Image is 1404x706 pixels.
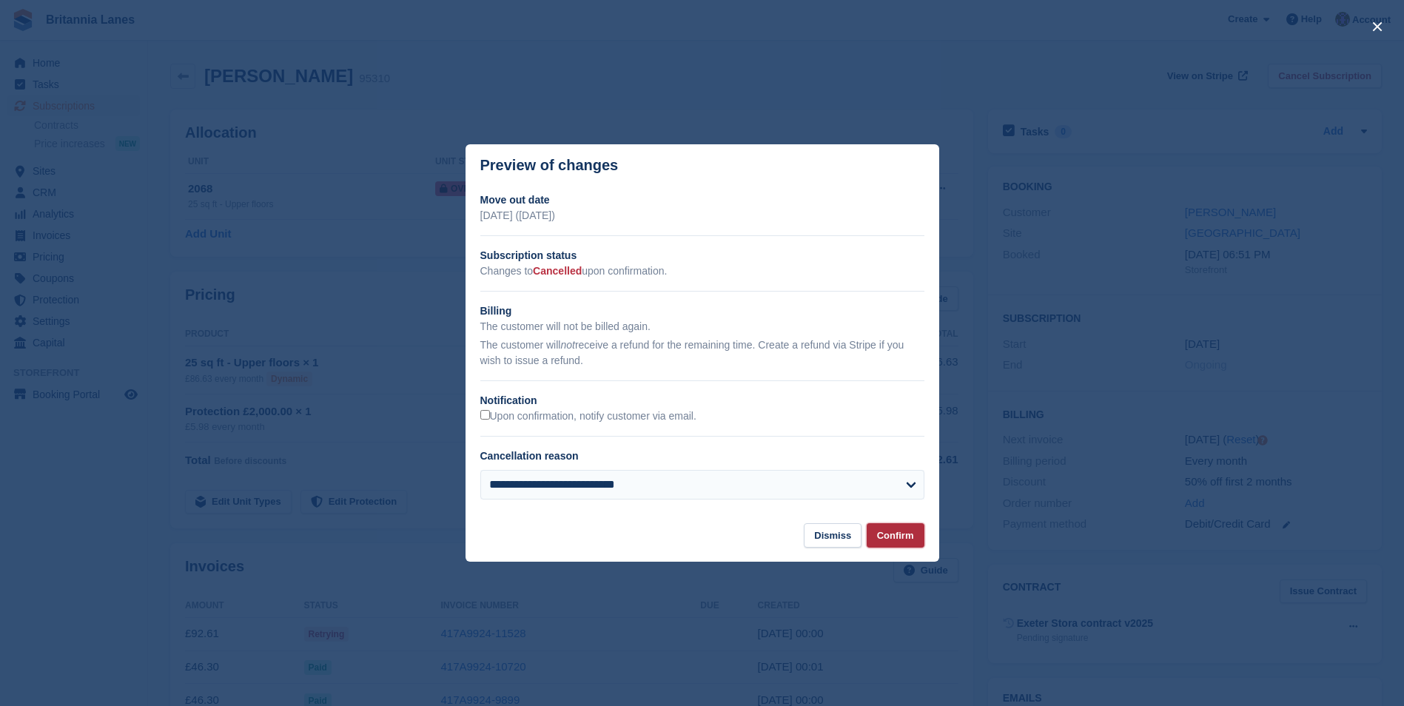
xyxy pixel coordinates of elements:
[533,265,582,277] span: Cancelled
[480,319,924,334] p: The customer will not be billed again.
[480,410,490,420] input: Upon confirmation, notify customer via email.
[480,248,924,263] h2: Subscription status
[480,157,619,174] p: Preview of changes
[480,393,924,409] h2: Notification
[480,450,579,462] label: Cancellation reason
[480,192,924,208] h2: Move out date
[560,339,574,351] em: not
[804,523,861,548] button: Dismiss
[1366,15,1389,38] button: close
[480,208,924,223] p: [DATE] ([DATE])
[480,337,924,369] p: The customer will receive a refund for the remaining time. Create a refund via Stripe if you wish...
[480,263,924,279] p: Changes to upon confirmation.
[480,303,924,319] h2: Billing
[480,410,696,423] label: Upon confirmation, notify customer via email.
[867,523,924,548] button: Confirm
